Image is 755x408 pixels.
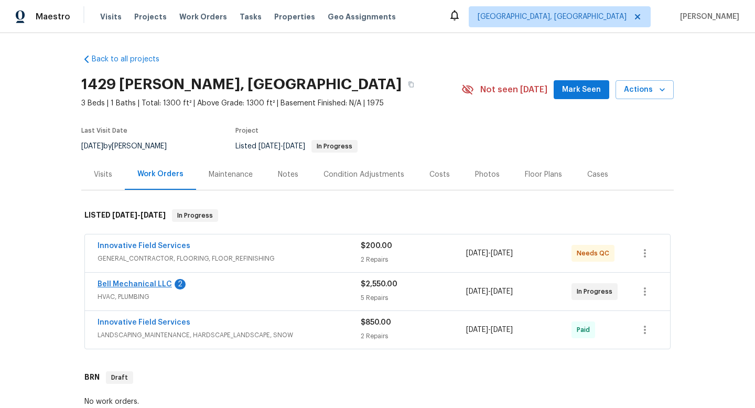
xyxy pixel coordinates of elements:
[577,325,594,335] span: Paid
[94,169,112,180] div: Visits
[278,169,298,180] div: Notes
[81,143,103,150] span: [DATE]
[475,169,500,180] div: Photos
[274,12,315,22] span: Properties
[624,83,665,96] span: Actions
[466,325,513,335] span: -
[577,248,613,259] span: Needs QC
[466,288,488,295] span: [DATE]
[554,80,609,100] button: Mark Seen
[84,371,100,384] h6: BRN
[137,169,184,179] div: Work Orders
[98,319,190,326] a: Innovative Field Services
[361,293,466,303] div: 5 Repairs
[361,242,392,250] span: $200.00
[429,169,450,180] div: Costs
[107,372,132,383] span: Draft
[577,286,617,297] span: In Progress
[98,330,361,340] span: LANDSCAPING_MAINTENANCE, HARDSCAPE_LANDSCAPE, SNOW
[466,326,488,334] span: [DATE]
[480,84,547,95] span: Not seen [DATE]
[81,79,402,90] h2: 1429 [PERSON_NAME], [GEOGRAPHIC_DATA]
[491,250,513,257] span: [DATE]
[323,169,404,180] div: Condition Adjustments
[491,288,513,295] span: [DATE]
[134,12,167,22] span: Projects
[112,211,166,219] span: -
[525,169,562,180] div: Floor Plans
[235,127,258,134] span: Project
[402,75,420,94] button: Copy Address
[361,254,466,265] div: 2 Repairs
[209,169,253,180] div: Maintenance
[258,143,305,150] span: -
[235,143,358,150] span: Listed
[175,279,186,289] div: 2
[491,326,513,334] span: [DATE]
[100,12,122,22] span: Visits
[98,253,361,264] span: GENERAL_CONTRACTOR, FLOORING, FLOOR_REFINISHING
[81,361,674,394] div: BRN Draft
[466,250,488,257] span: [DATE]
[466,286,513,297] span: -
[587,169,608,180] div: Cases
[173,210,217,221] span: In Progress
[98,281,172,288] a: Bell Mechanical LLC
[112,211,137,219] span: [DATE]
[676,12,739,22] span: [PERSON_NAME]
[616,80,674,100] button: Actions
[141,211,166,219] span: [DATE]
[258,143,281,150] span: [DATE]
[240,13,262,20] span: Tasks
[81,54,182,65] a: Back to all projects
[81,140,179,153] div: by [PERSON_NAME]
[283,143,305,150] span: [DATE]
[328,12,396,22] span: Geo Assignments
[312,143,357,149] span: In Progress
[98,292,361,302] span: HVAC, PLUMBING
[361,331,466,341] div: 2 Repairs
[478,12,627,22] span: [GEOGRAPHIC_DATA], [GEOGRAPHIC_DATA]
[562,83,601,96] span: Mark Seen
[361,281,397,288] span: $2,550.00
[98,242,190,250] a: Innovative Field Services
[36,12,70,22] span: Maestro
[81,98,461,109] span: 3 Beds | 1 Baths | Total: 1300 ft² | Above Grade: 1300 ft² | Basement Finished: N/A | 1975
[84,396,671,407] div: No work orders.
[361,319,391,326] span: $850.00
[466,248,513,259] span: -
[81,127,127,134] span: Last Visit Date
[84,209,166,222] h6: LISTED
[81,199,674,232] div: LISTED [DATE]-[DATE]In Progress
[179,12,227,22] span: Work Orders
